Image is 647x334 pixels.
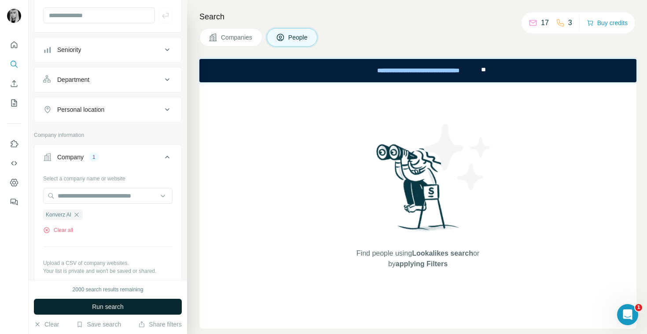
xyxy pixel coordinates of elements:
[568,18,572,28] p: 3
[635,304,642,311] span: 1
[73,286,143,294] div: 2000 search results remaining
[372,142,464,240] img: Surfe Illustration - Woman searching with binoculars
[57,75,89,84] div: Department
[34,99,181,120] button: Personal location
[57,105,104,114] div: Personal location
[412,250,473,257] span: Lookalikes search
[7,175,21,191] button: Dashboard
[7,56,21,72] button: Search
[34,131,182,139] p: Company information
[7,194,21,210] button: Feedback
[396,260,448,268] span: applying Filters
[221,33,253,42] span: Companies
[7,37,21,53] button: Quick start
[199,59,636,82] iframe: Banner
[7,9,21,23] img: Avatar
[34,320,59,329] button: Clear
[34,299,182,315] button: Run search
[89,153,99,161] div: 1
[57,45,81,54] div: Seniority
[138,320,182,329] button: Share filters
[541,18,549,28] p: 17
[617,304,638,325] iframe: Intercom live chat
[57,153,84,161] div: Company
[76,320,121,329] button: Save search
[43,171,173,183] div: Select a company name or website
[347,248,488,269] span: Find people using or by
[7,155,21,171] button: Use Surfe API
[199,11,636,23] h4: Search
[43,259,173,267] p: Upload a CSV of company websites.
[418,117,497,197] img: Surfe Illustration - Stars
[34,147,181,171] button: Company1
[7,95,21,111] button: My lists
[587,17,628,29] button: Buy credits
[92,302,124,311] span: Run search
[34,39,181,60] button: Seniority
[7,136,21,152] button: Use Surfe on LinkedIn
[7,76,21,92] button: Enrich CSV
[34,69,181,90] button: Department
[288,33,309,42] span: People
[46,211,71,219] span: Konverz AI
[43,226,73,234] button: Clear all
[43,267,173,275] p: Your list is private and won't be saved or shared.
